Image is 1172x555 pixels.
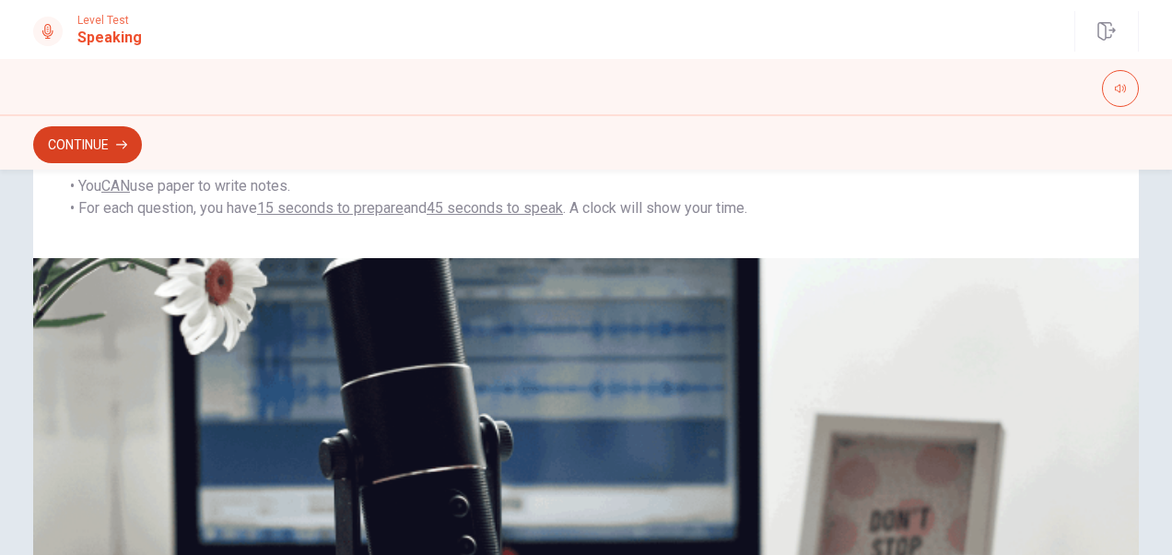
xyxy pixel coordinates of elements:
[77,14,142,27] span: Level Test
[77,27,142,49] h1: Speaking
[33,126,142,163] button: Continue
[101,177,130,195] u: CAN
[257,199,404,217] u: 15 seconds to prepare
[427,199,563,217] u: 45 seconds to speak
